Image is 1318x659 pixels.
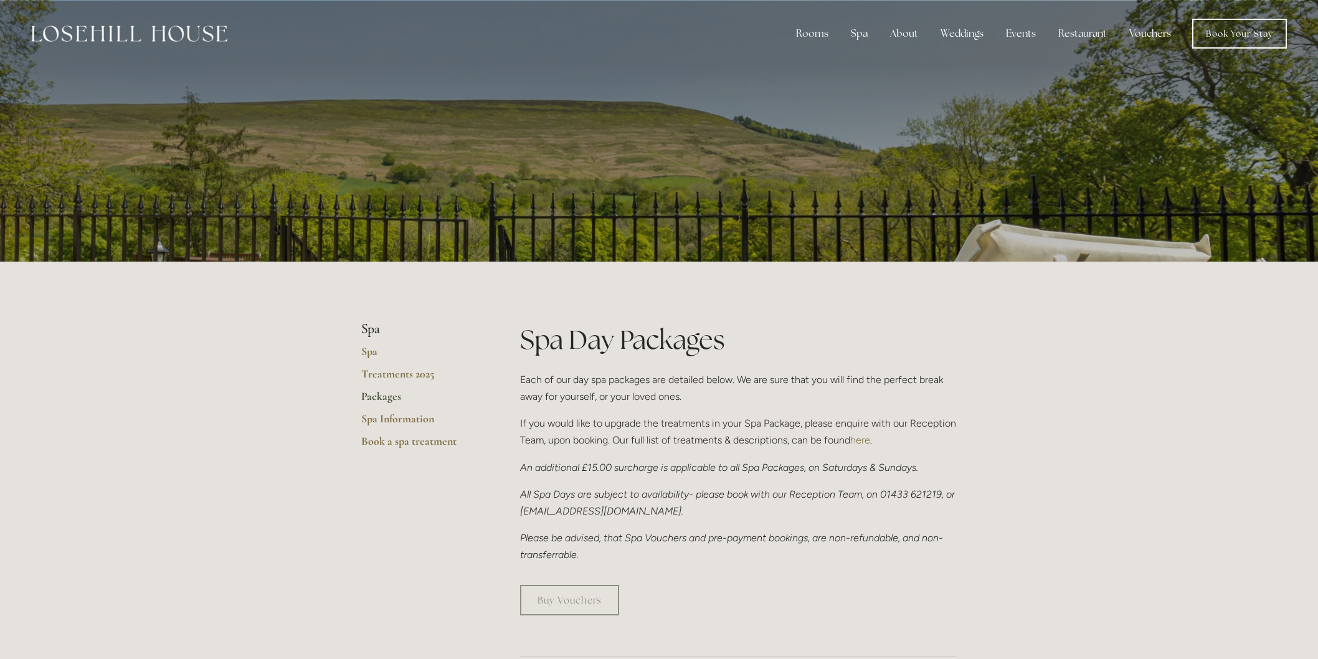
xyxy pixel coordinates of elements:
a: Spa [361,344,480,367]
div: Spa [841,21,878,46]
a: Book Your Stay [1192,19,1287,49]
li: Spa [361,321,480,338]
p: Each of our day spa packages are detailed below. We are sure that you will find the perfect break... [520,371,957,405]
em: Please be advised, that Spa Vouchers and pre-payment bookings, are non-refundable, and non-transf... [520,532,943,561]
img: Losehill House [31,26,227,42]
div: Events [996,21,1046,46]
div: Restaurant [1048,21,1117,46]
h1: Spa Day Packages [520,321,957,358]
em: An additional £15.00 surcharge is applicable to all Spa Packages, on Saturdays & Sundays. [520,462,918,473]
em: All Spa Days are subject to availability- please book with our Reception Team, on 01433 621219, o... [520,488,957,517]
a: here [850,434,870,446]
a: Treatments 2025 [361,367,480,389]
a: Vouchers [1119,21,1181,46]
a: Book a spa treatment [361,434,480,457]
a: Spa Information [361,412,480,434]
a: Buy Vouchers [520,585,619,615]
div: Weddings [931,21,993,46]
div: Rooms [786,21,838,46]
p: If you would like to upgrade the treatments in your Spa Package, please enquire with our Receptio... [520,415,957,448]
a: Packages [361,389,480,412]
div: About [880,21,928,46]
